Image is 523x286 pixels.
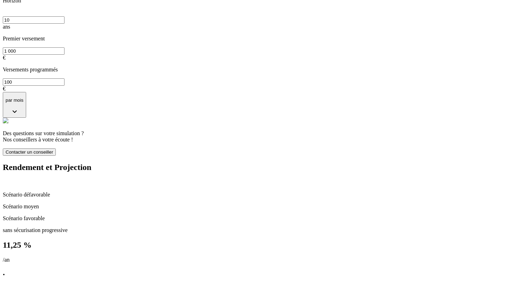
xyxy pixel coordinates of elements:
[3,227,520,233] p: sans sécurisation progressive
[3,86,6,92] span: €
[3,257,520,263] p: /an
[3,67,520,73] p: Versements programmés
[3,192,520,198] p: Scénario défavorable
[3,203,520,210] p: Scénario moyen
[3,148,56,156] button: Contacter un conseiller
[6,149,53,155] span: Contacter un conseiller
[3,215,520,222] p: Scénario favorable
[3,24,10,30] span: ans
[6,98,23,103] p: par mois
[3,270,520,279] h2: ·
[3,130,84,136] span: Des questions sur votre simulation ?
[3,36,520,42] p: Premier versement
[3,240,520,250] h2: 11,25 %
[3,118,8,123] img: alexis.png
[3,137,73,142] span: Nos conseillers à votre écoute !
[3,55,6,61] span: €
[3,163,520,172] h2: Rendement et Projection
[3,92,26,118] button: par mois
